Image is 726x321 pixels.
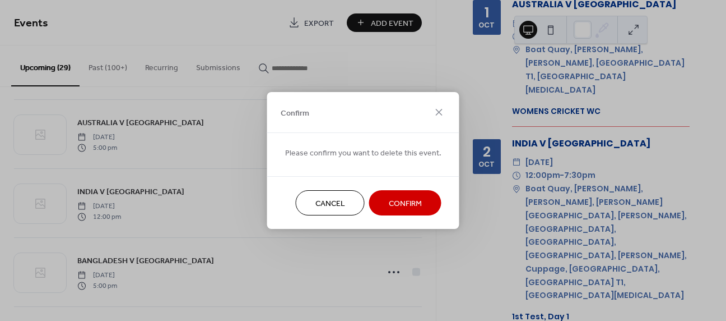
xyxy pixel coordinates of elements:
button: Cancel [296,190,365,215]
button: Confirm [369,190,441,215]
span: Please confirm you want to delete this event. [285,148,441,159]
span: Cancel [315,198,345,210]
span: Confirm [389,198,422,210]
span: Confirm [281,107,309,119]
